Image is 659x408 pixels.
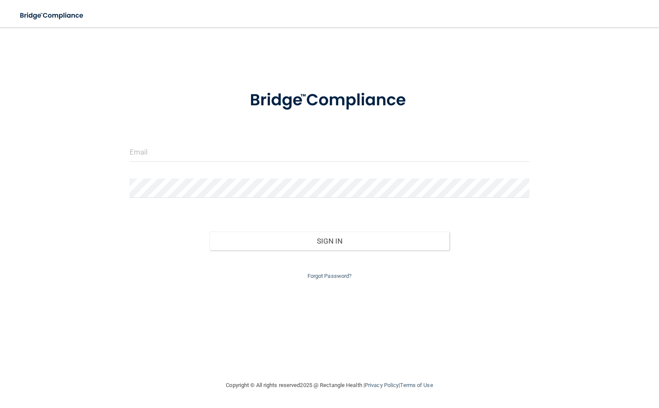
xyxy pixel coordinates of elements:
[174,372,486,399] div: Copyright © All rights reserved 2025 @ Rectangle Health | |
[400,382,433,388] a: Terms of Use
[13,7,92,24] img: bridge_compliance_login_screen.278c3ca4.svg
[233,79,426,122] img: bridge_compliance_login_screen.278c3ca4.svg
[307,273,352,279] a: Forgot Password?
[210,232,449,250] button: Sign In
[130,143,529,162] input: Email
[365,382,399,388] a: Privacy Policy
